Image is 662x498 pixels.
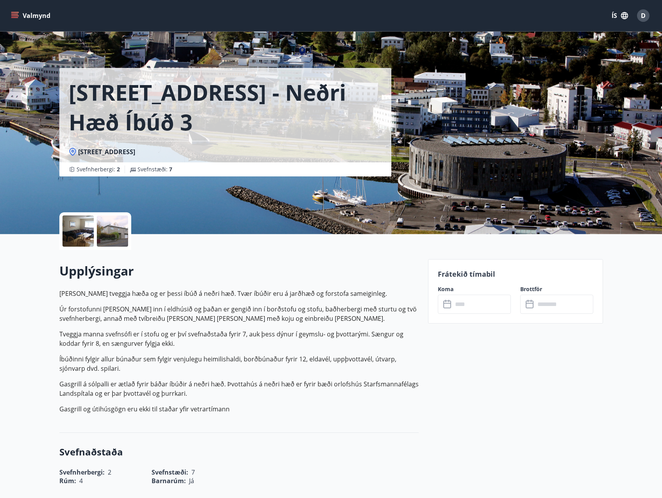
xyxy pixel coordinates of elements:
span: Svefnherbergi : [77,165,120,173]
span: 7 [169,165,172,173]
p: [PERSON_NAME] tveggja hæða og er þessi íbúð á neðri hæð. Tvær íbúðir eru á jarðhæð og forstofa sa... [59,289,419,298]
span: 4 [79,477,83,485]
p: Gasgrill og útihúsgögn eru ekki til staðar yfir vetrartímann [59,404,419,414]
span: Barnarúm : [152,477,186,485]
span: Rúm : [59,477,76,485]
label: Koma [438,285,511,293]
span: Já [189,477,194,485]
label: Brottför [520,285,593,293]
p: Gasgrill á sólpalli er ætlað fyrir báðar íbúðir á neðri hæð. Þvottahús á neðri hæð er fyrir bæði ... [59,379,419,398]
button: ÍS [607,9,632,23]
span: [STREET_ADDRESS] [78,148,135,156]
p: Úr forstofunni [PERSON_NAME] inn í eldhúsið og þaðan er gengið inn í borðstofu og stofu, baðherbe... [59,304,419,323]
button: menu [9,9,54,23]
h2: Upplýsingar [59,262,419,279]
span: D [641,11,646,20]
p: Íbúðinni fylgir allur búnaður sem fylgir venjulegu heimilishaldi, borðbúnaður fyrir 12, eldavél, ... [59,354,419,373]
button: D [634,6,653,25]
p: Frátekið tímabil [438,269,593,279]
p: Tveggja manna svefnsófi er í stofu og er því svefnaðstaða fyrir 7, auk þess dýnur í geymslu- og þ... [59,329,419,348]
span: 2 [117,165,120,173]
span: Svefnstæði : [137,165,172,173]
h3: Svefnaðstaða [59,445,419,459]
h1: [STREET_ADDRESS] - Neðri hæð íbúð 3 [69,77,382,137]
